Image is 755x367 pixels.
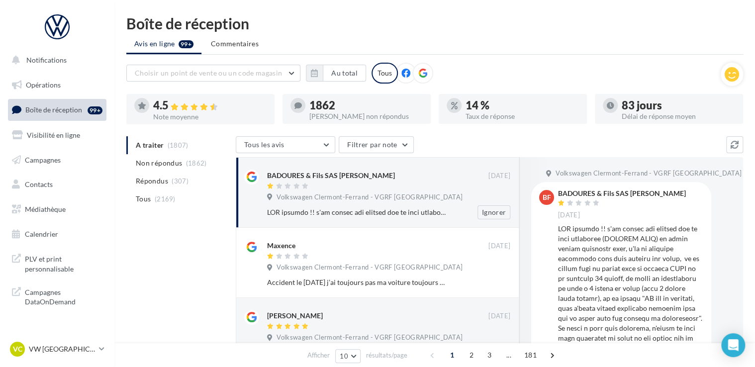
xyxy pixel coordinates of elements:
[477,205,510,219] button: Ignorer
[306,65,366,82] button: Au total
[244,140,284,149] span: Tous les avis
[267,241,295,251] div: Maxence
[236,136,335,153] button: Tous les avis
[6,281,108,311] a: Campagnes DataOnDemand
[488,172,510,181] span: [DATE]
[267,171,395,181] div: BADOURES & Fils SAS [PERSON_NAME]
[88,106,102,114] div: 99+
[335,349,361,363] button: 10
[6,174,108,195] a: Contacts
[6,125,108,146] a: Visibilité en ligne
[481,347,497,363] span: 3
[153,100,267,111] div: 4.5
[464,347,479,363] span: 2
[25,285,102,307] span: Campagnes DataOnDemand
[488,312,510,321] span: [DATE]
[6,199,108,220] a: Médiathèque
[6,248,108,277] a: PLV et print personnalisable
[25,230,58,238] span: Calendrier
[155,195,176,203] span: (2169)
[136,158,182,168] span: Non répondus
[25,205,66,213] span: Médiathèque
[556,169,742,178] span: Volkswagen Clermont-Ferrand - VGRF [GEOGRAPHIC_DATA]
[372,63,398,84] div: Tous
[488,242,510,251] span: [DATE]
[277,263,463,272] span: Volkswagen Clermont-Ferrand - VGRF [GEOGRAPHIC_DATA]
[25,180,53,188] span: Contacts
[29,344,95,354] p: VW [GEOGRAPHIC_DATA]
[153,113,267,120] div: Note moyenne
[444,347,460,363] span: 1
[135,69,282,77] span: Choisir un point de vente ou un code magasin
[309,113,423,120] div: [PERSON_NAME] non répondus
[8,340,106,359] a: VC VW [GEOGRAPHIC_DATA]
[26,81,61,89] span: Opérations
[6,150,108,171] a: Campagnes
[339,136,414,153] button: Filtrer par note
[622,113,735,120] div: Délai de réponse moyen
[186,159,207,167] span: (1862)
[25,105,82,114] span: Boîte de réception
[27,131,80,139] span: Visibilité en ligne
[622,100,735,111] div: 83 jours
[466,113,579,120] div: Taux de réponse
[466,100,579,111] div: 14 %
[277,333,463,342] span: Volkswagen Clermont-Ferrand - VGRF [GEOGRAPHIC_DATA]
[6,99,108,120] a: Boîte de réception99+
[267,277,446,287] div: Accident le [DATE] j’ai toujours pas ma voiture toujours au garage impossible d avoir une voiture...
[26,56,67,64] span: Notifications
[6,75,108,95] a: Opérations
[126,65,300,82] button: Choisir un point de vente ou un code magasin
[267,207,446,217] div: LOR ipsumdo !! s'am consec adi elitsed doe te inci utlaboree (DOLOREM ALIQ) en admin veniam quisn...
[340,352,348,360] span: 10
[211,39,259,49] span: Commentaires
[366,351,407,360] span: résultats/page
[520,347,541,363] span: 181
[307,351,330,360] span: Afficher
[277,193,463,202] span: Volkswagen Clermont-Ferrand - VGRF [GEOGRAPHIC_DATA]
[721,333,745,357] div: Open Intercom Messenger
[136,194,151,204] span: Tous
[136,176,168,186] span: Répondus
[25,155,61,164] span: Campagnes
[543,192,551,202] span: BF
[501,347,517,363] span: ...
[13,344,22,354] span: VC
[309,100,423,111] div: 1862
[558,211,580,220] span: [DATE]
[323,65,366,82] button: Au total
[558,190,686,197] div: BADOURES & Fils SAS [PERSON_NAME]
[6,50,104,71] button: Notifications
[6,224,108,245] a: Calendrier
[172,177,189,185] span: (307)
[267,311,323,321] div: [PERSON_NAME]
[25,252,102,274] span: PLV et print personnalisable
[126,16,743,31] div: Boîte de réception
